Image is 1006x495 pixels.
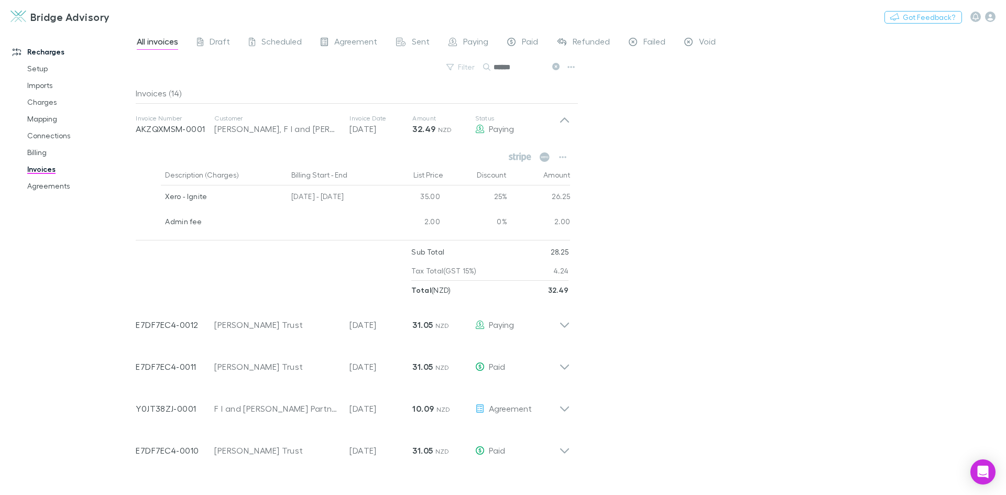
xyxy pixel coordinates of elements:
[411,243,444,261] p: Sub Total
[210,36,230,50] span: Draft
[334,36,377,50] span: Agreement
[884,11,962,24] button: Got Feedback?
[643,36,665,50] span: Failed
[553,261,568,280] p: 4.24
[261,36,302,50] span: Scheduled
[136,360,214,373] p: E7DF7EC4-0011
[287,185,381,211] div: [DATE] - [DATE]
[17,178,141,194] a: Agreements
[412,114,475,123] p: Amount
[489,445,505,455] span: Paid
[412,320,433,330] strong: 31.05
[17,161,141,178] a: Invoices
[548,285,569,294] strong: 32.49
[214,402,339,415] div: F I and [PERSON_NAME] Partnership
[10,10,26,23] img: Bridge Advisory's Logo
[699,36,716,50] span: Void
[349,360,412,373] p: [DATE]
[970,459,996,485] div: Open Intercom Messenger
[17,127,141,144] a: Connections
[127,383,578,425] div: Y0JT38ZJ-0001F I and [PERSON_NAME] Partnership[DATE]10.09 NZDAgreement
[165,211,283,233] div: Admin fee
[127,300,578,342] div: E7DF7EC4-0012[PERSON_NAME] Trust[DATE]31.05 NZDPaying
[127,425,578,467] div: E7DF7EC4-0010[PERSON_NAME] Trust[DATE]31.05 NZDPaid
[412,36,430,50] span: Sent
[411,281,451,300] p: ( NZD )
[17,144,141,161] a: Billing
[475,114,559,123] p: Status
[349,114,412,123] p: Invoice Date
[463,36,488,50] span: Paying
[4,4,116,29] a: Bridge Advisory
[489,361,505,371] span: Paid
[435,364,450,371] span: NZD
[441,61,481,73] button: Filter
[507,185,571,211] div: 26.25
[381,185,444,211] div: 35.00
[435,322,450,329] span: NZD
[411,285,431,294] strong: Total
[489,320,514,329] span: Paying
[412,124,435,134] strong: 32.49
[412,361,433,372] strong: 31.05
[349,444,412,457] p: [DATE]
[522,36,538,50] span: Paid
[137,36,178,50] span: All invoices
[127,342,578,383] div: E7DF7EC4-0011[PERSON_NAME] Trust[DATE]31.05 NZDPaid
[2,43,141,60] a: Recharges
[438,126,452,134] span: NZD
[136,114,214,123] p: Invoice Number
[435,447,450,455] span: NZD
[136,444,214,457] p: E7DF7EC4-0010
[17,94,141,111] a: Charges
[381,211,444,236] div: 2.00
[214,123,339,135] div: [PERSON_NAME], F I and [PERSON_NAME]
[136,318,214,331] p: E7DF7EC4-0012
[436,405,451,413] span: NZD
[412,445,433,456] strong: 31.05
[17,60,141,77] a: Setup
[136,402,214,415] p: Y0JT38ZJ-0001
[349,318,412,331] p: [DATE]
[214,444,339,457] div: [PERSON_NAME] Trust
[507,211,571,236] div: 2.00
[214,318,339,331] div: [PERSON_NAME] Trust
[444,185,507,211] div: 25%
[214,114,339,123] p: Customer
[551,243,569,261] p: 28.25
[136,123,214,135] p: AKZQXMSM-0001
[349,402,412,415] p: [DATE]
[17,111,141,127] a: Mapping
[165,185,283,207] div: Xero - Ignite
[411,261,476,280] p: Tax Total (GST 15%)
[30,10,110,23] h3: Bridge Advisory
[17,77,141,94] a: Imports
[214,360,339,373] div: [PERSON_NAME] Trust
[444,211,507,236] div: 0%
[127,104,578,146] div: Invoice NumberAKZQXMSM-0001Customer[PERSON_NAME], F I and [PERSON_NAME]Invoice Date[DATE]Amount32...
[412,403,434,414] strong: 10.09
[349,123,412,135] p: [DATE]
[489,124,514,134] span: Paying
[489,403,532,413] span: Agreement
[573,36,610,50] span: Refunded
